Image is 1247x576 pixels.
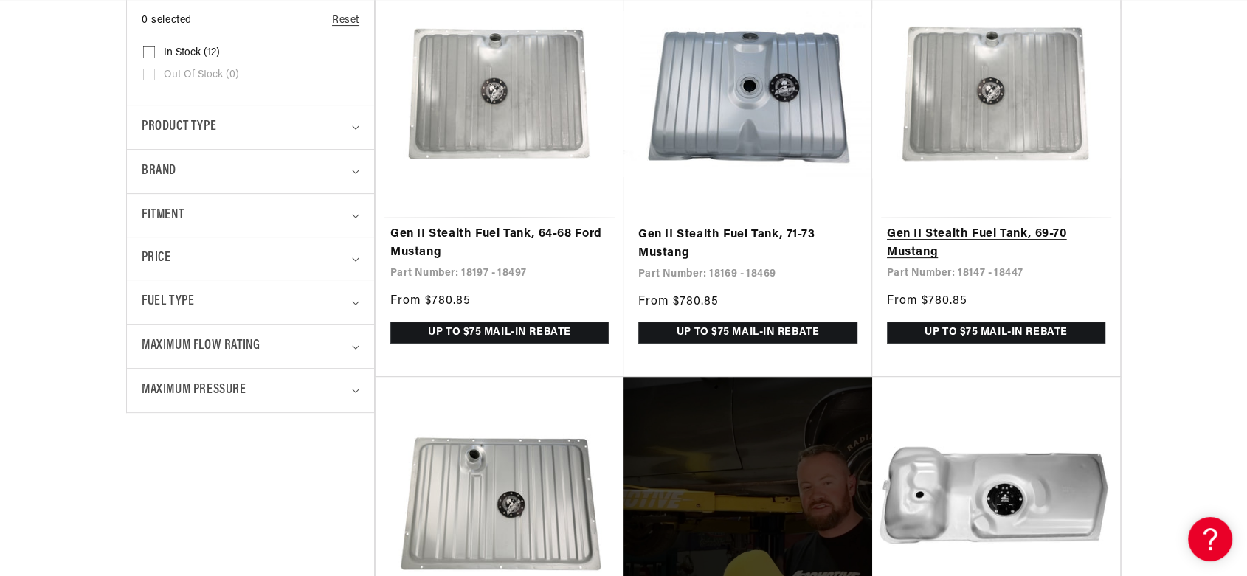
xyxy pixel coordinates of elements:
summary: Maximum Pressure (0 selected) [142,369,359,412]
span: Price [142,249,170,268]
span: 0 selected [142,13,192,29]
span: Out of stock (0) [164,69,239,82]
span: Brand [142,161,176,182]
a: Gen II Stealth Fuel Tank, 69-70 Mustang [887,225,1105,263]
a: Gen II Stealth Fuel Tank, 64-68 Ford Mustang [390,225,609,263]
span: Maximum Flow Rating [142,336,260,357]
span: Fitment [142,205,184,226]
a: Reset [332,13,359,29]
summary: Maximum Flow Rating (0 selected) [142,325,359,368]
span: In stock (12) [164,46,220,60]
span: Maximum Pressure [142,380,246,401]
summary: Price [142,237,359,280]
summary: Product type (0 selected) [142,105,359,149]
summary: Brand (0 selected) [142,150,359,193]
span: Fuel Type [142,291,194,313]
a: Gen II Stealth Fuel Tank, 71-73 Mustang [638,226,857,263]
summary: Fuel Type (0 selected) [142,280,359,324]
summary: Fitment (0 selected) [142,194,359,237]
span: Product type [142,117,216,138]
